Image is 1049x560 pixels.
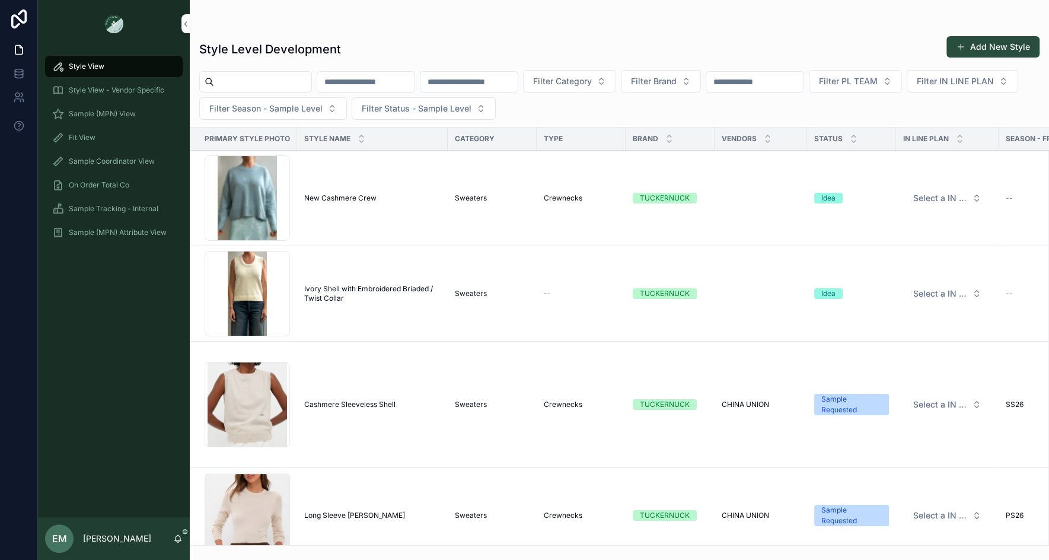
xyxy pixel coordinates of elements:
span: -- [1006,193,1013,203]
div: TUCKERNUCK [640,510,690,521]
span: Brand [633,134,658,144]
span: Sweaters [455,511,487,520]
a: On Order Total Co [45,174,183,196]
a: Style View [45,56,183,77]
button: Add New Style [946,36,1040,58]
span: Select a IN LINE PLAN [913,510,967,521]
span: Filter IN LINE PLAN [917,75,994,87]
a: Sample Tracking - Internal [45,198,183,219]
button: Select Button [621,70,701,93]
a: Sample Coordinator View [45,151,183,172]
span: Crewnecks [544,193,582,203]
span: Sample Coordinator View [69,157,155,166]
span: Filter Category [533,75,592,87]
button: Select Button [904,187,991,209]
a: Crewnecks [544,193,618,203]
span: Filter Status - Sample Level [362,103,471,114]
a: Crewnecks [544,511,618,520]
div: TUCKERNUCK [640,399,690,410]
span: IN LINE PLAN [903,134,949,144]
a: Select Button [903,187,991,209]
a: Idea [814,193,889,203]
span: CHINA UNION [722,511,769,520]
span: Fit View [69,133,95,142]
span: Status [814,134,843,144]
a: Sweaters [455,289,530,298]
span: Crewnecks [544,400,582,409]
span: Style View - Vendor Specific [69,85,164,95]
a: -- [544,289,618,298]
span: Sample Tracking - Internal [69,204,158,214]
span: Select a IN LINE PLAN [913,288,967,300]
a: TUCKERNUCK [633,288,707,299]
span: Filter Season - Sample Level [209,103,323,114]
span: New Cashmere Crew [304,193,377,203]
span: Style Name [304,134,350,144]
button: Select Button [352,97,496,120]
button: Select Button [809,70,902,93]
span: Sweaters [455,400,487,409]
div: Sample Requested [821,394,882,415]
a: Sample (MPN) Attribute View [45,222,183,243]
span: Filter Brand [631,75,677,87]
span: EM [52,532,67,546]
a: Cashmere Sleeveless Shell [304,400,441,409]
a: Sweaters [455,511,530,520]
span: On Order Total Co [69,180,129,190]
a: Crewnecks [544,400,618,409]
a: Sweaters [455,193,530,203]
a: TUCKERNUCK [633,510,707,521]
span: Vendors [722,134,757,144]
span: Sweaters [455,289,487,298]
span: CHINA UNION [722,400,769,409]
a: Sample Requested [814,394,889,415]
div: Idea [821,288,836,299]
a: New Cashmere Crew [304,193,441,203]
span: Cashmere Sleeveless Shell [304,400,396,409]
span: -- [544,289,551,298]
h1: Style Level Development [199,41,341,58]
div: scrollable content [38,47,190,259]
a: Sample (MPN) View [45,103,183,125]
button: Select Button [199,97,347,120]
span: Category [455,134,495,144]
a: TUCKERNUCK [633,399,707,410]
a: Select Button [903,393,991,416]
a: CHINA UNION [722,400,800,409]
div: TUCKERNUCK [640,193,690,203]
span: Select a IN LINE PLAN [913,192,967,204]
button: Select Button [904,505,991,526]
span: Style View [69,62,104,71]
span: Type [544,134,563,144]
a: Select Button [903,504,991,527]
button: Select Button [523,70,616,93]
span: -- [1006,289,1013,298]
a: CHINA UNION [722,511,800,520]
a: Long Sleeve [PERSON_NAME] [304,511,441,520]
span: Long Sleeve [PERSON_NAME] [304,511,405,520]
span: Filter PL TEAM [819,75,878,87]
img: App logo [104,14,123,33]
span: Primary Style Photo [205,134,290,144]
div: Sample Requested [821,505,882,526]
span: Sweaters [455,193,487,203]
div: Idea [821,193,836,203]
span: SS26 [1006,400,1024,409]
a: Style View - Vendor Specific [45,79,183,101]
a: Select Button [903,282,991,305]
a: Sample Requested [814,505,889,526]
span: Sample (MPN) View [69,109,136,119]
button: Select Button [907,70,1018,93]
p: [PERSON_NAME] [83,533,151,545]
a: Ivory Shell with Embroidered Briaded / Twist Collar [304,284,441,303]
button: Select Button [904,283,991,304]
span: Crewnecks [544,511,582,520]
a: Idea [814,288,889,299]
span: Select a IN LINE PLAN [913,399,967,411]
a: TUCKERNUCK [633,193,707,203]
span: PS26 [1006,511,1024,520]
span: Sample (MPN) Attribute View [69,228,167,237]
div: TUCKERNUCK [640,288,690,299]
